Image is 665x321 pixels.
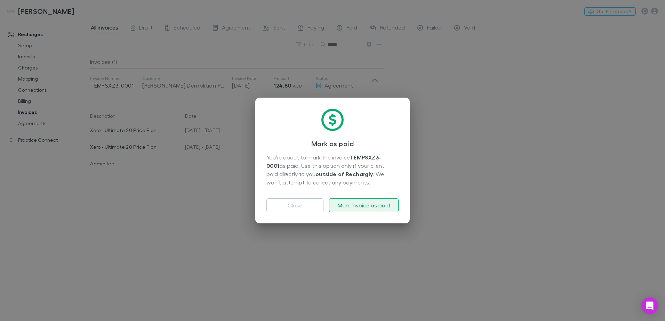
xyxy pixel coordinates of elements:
button: Close [266,198,323,212]
strong: outside of Rechargly [315,171,373,178]
h3: Mark as paid [266,139,399,148]
div: You’re about to mark the invoice as paid. Use this option only if your client paid directly to yo... [266,153,399,187]
button: Mark invoice as paid [329,198,399,212]
div: Open Intercom Messenger [641,297,658,314]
